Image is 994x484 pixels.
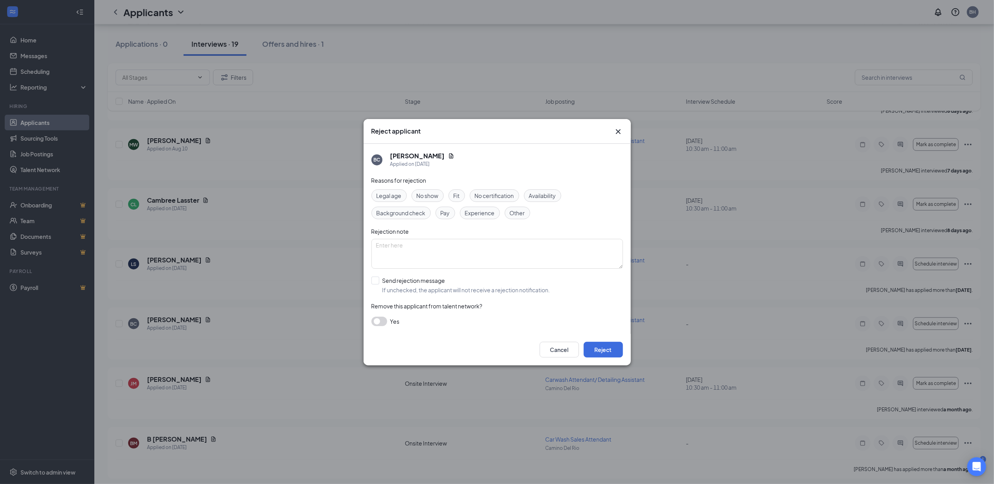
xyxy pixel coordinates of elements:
span: Pay [441,209,450,217]
svg: Document [448,153,454,159]
span: Background check [377,209,426,217]
span: Remove this applicant from talent network? [371,302,483,310]
span: Fit [454,191,460,200]
button: Reject [584,342,623,357]
span: Availability [529,191,556,200]
span: Reasons for rejection [371,177,426,184]
span: No certification [475,191,514,200]
button: Close [614,127,623,136]
div: Applied on [DATE] [390,160,454,168]
span: Other [510,209,525,217]
span: Experience [465,209,495,217]
h5: [PERSON_NAME] [390,152,445,160]
span: Yes [390,317,400,326]
div: BC [373,156,380,163]
button: Cancel [540,342,579,357]
div: Open Intercom Messenger [967,457,986,476]
h3: Reject applicant [371,127,421,136]
span: Rejection note [371,228,409,235]
svg: Cross [614,127,623,136]
span: Legal age [377,191,402,200]
span: No show [417,191,439,200]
